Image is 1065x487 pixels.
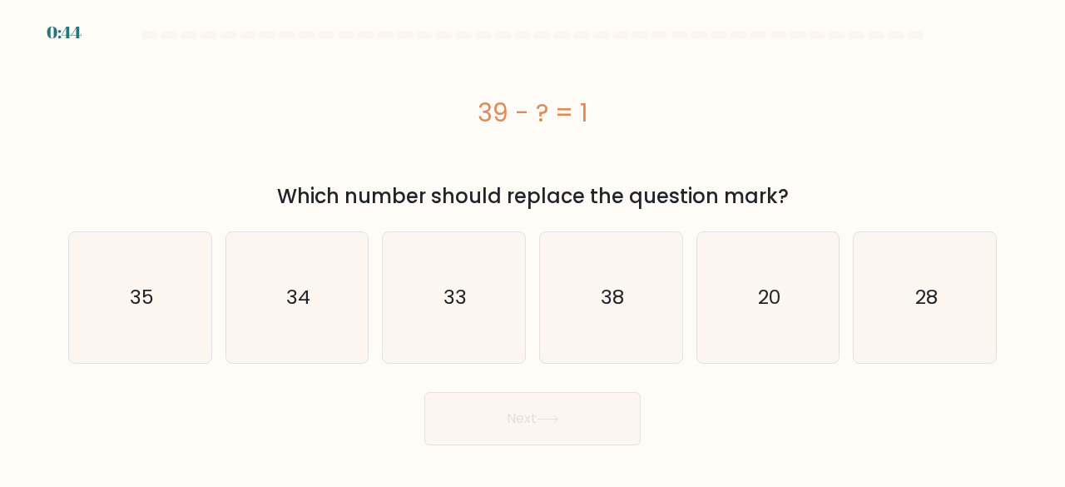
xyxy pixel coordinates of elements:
button: Next [424,392,641,445]
div: 39 - ? = 1 [68,94,997,132]
text: 20 [758,284,780,311]
text: 28 [915,284,938,311]
text: 35 [129,284,153,311]
text: 33 [443,284,467,311]
div: Which number should replace the question mark? [78,181,987,211]
div: 0:44 [47,20,82,45]
text: 38 [601,284,624,311]
text: 34 [286,284,310,311]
